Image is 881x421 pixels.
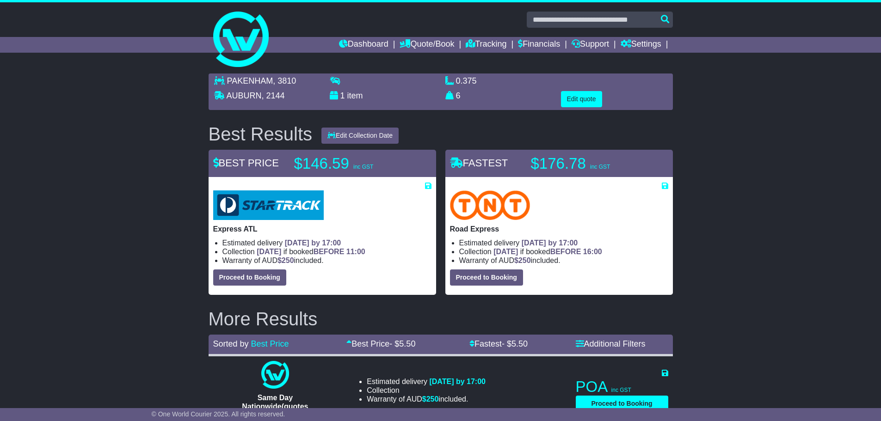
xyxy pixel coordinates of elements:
[353,164,373,170] span: inc GST
[282,256,294,264] span: 250
[251,339,289,348] a: Best Price
[493,248,518,256] span: [DATE]
[222,238,431,247] li: Estimated delivery
[277,256,294,264] span: $
[314,248,345,256] span: BEFORE
[459,247,668,256] li: Collection
[590,164,610,170] span: inc GST
[511,339,528,348] span: 5.50
[204,124,317,144] div: Best Results
[611,387,631,393] span: inc GST
[400,37,454,53] a: Quote/Book
[152,410,285,418] span: © One World Courier 2025. All rights reserved.
[576,378,668,396] p: POA
[227,91,262,100] span: AUBURN
[583,248,602,256] span: 16:00
[450,269,523,286] button: Proceed to Booking
[522,239,578,247] span: [DATE] by 17:00
[367,377,486,386] li: Estimated delivery
[426,395,439,403] span: 250
[294,154,410,173] p: $146.59
[518,37,560,53] a: Financials
[367,395,486,403] li: Warranty of AUD included.
[213,190,324,220] img: StarTrack: Express ATL
[450,225,668,233] p: Road Express
[429,378,486,385] span: [DATE] by 17:00
[367,386,486,395] li: Collection
[469,339,528,348] a: Fastest- $5.50
[576,339,646,348] a: Additional Filters
[572,37,609,53] a: Support
[257,248,281,256] span: [DATE]
[321,128,399,144] button: Edit Collection Date
[227,76,273,85] span: PAKENHAM
[242,394,308,419] span: Same Day Nationwide(quotes take 0.5-1 hour)
[213,225,431,233] p: Express ATL
[389,339,415,348] span: - $
[340,91,345,100] span: 1
[450,190,530,220] img: TNT Domestic: Road Express
[576,396,668,412] button: Proceed to Booking
[518,256,531,264] span: 250
[273,76,296,85] span: , 3810
[531,154,647,173] p: $176.78
[222,247,431,256] li: Collection
[450,157,508,169] span: FASTEST
[257,248,365,256] span: if booked
[466,37,506,53] a: Tracking
[347,91,363,100] span: item
[213,339,249,348] span: Sorted by
[213,157,279,169] span: BEST PRICE
[399,339,415,348] span: 5.50
[502,339,528,348] span: - $
[550,248,581,256] span: BEFORE
[346,339,415,348] a: Best Price- $5.50
[422,395,439,403] span: $
[561,91,602,107] button: Edit quote
[209,309,673,329] h2: More Results
[456,91,461,100] span: 6
[213,269,286,286] button: Proceed to Booking
[261,361,289,389] img: One World Courier: Same Day Nationwide(quotes take 0.5-1 hour)
[459,256,668,265] li: Warranty of AUD included.
[222,256,431,265] li: Warranty of AUD included.
[339,37,388,53] a: Dashboard
[459,238,668,247] li: Estimated delivery
[262,91,285,100] span: , 2144
[514,256,531,264] span: $
[456,76,477,85] span: 0.375
[346,248,365,256] span: 11:00
[285,239,341,247] span: [DATE] by 17:00
[621,37,661,53] a: Settings
[493,248,602,256] span: if booked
